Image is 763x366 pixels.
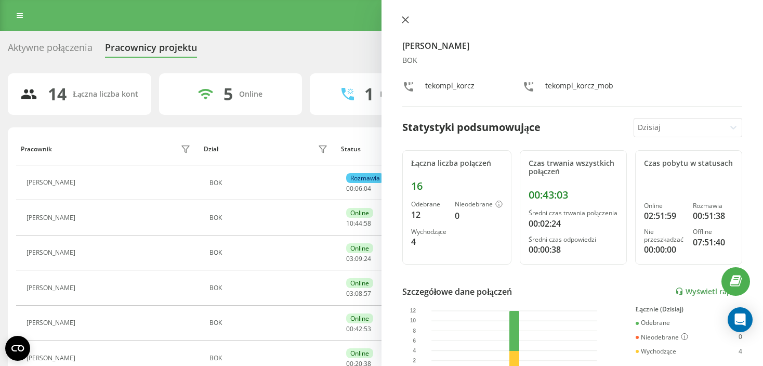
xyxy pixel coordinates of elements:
button: Open CMP widget [5,336,30,361]
div: Szczegółowe dane połączeń [402,285,512,298]
div: BOK [209,284,331,292]
div: Wychodzące [636,348,676,355]
span: 58 [364,219,371,228]
div: 14 [48,84,67,104]
div: Wychodzące [411,228,446,236]
div: 1 [364,84,374,104]
span: 00 [346,324,353,333]
div: Pracownik [21,146,52,153]
div: Średni czas trwania połączenia [529,210,618,217]
div: Łączna liczba połączeń [411,159,503,168]
div: 4 [739,348,742,355]
div: 00:00:38 [529,243,618,256]
div: [PERSON_NAME] [27,355,78,362]
span: 09 [355,254,362,263]
div: Pracownicy projektu [105,42,197,58]
div: Online [346,278,373,288]
div: Odebrane [411,201,446,208]
div: Aktywne połączenia [8,42,93,58]
div: Open Intercom Messenger [728,307,753,332]
span: 00 [346,184,353,193]
div: 0 [455,210,503,222]
div: [PERSON_NAME] [27,284,78,292]
div: Czas pobytu w statusach [644,159,733,168]
div: : : [346,185,371,192]
div: Online [644,202,685,210]
div: Online [346,243,373,253]
div: BOK [402,56,742,65]
div: 12 [411,208,446,221]
text: 4 [413,348,416,354]
div: Średni czas odpowiedzi [529,236,618,243]
text: 12 [410,308,416,313]
span: 08 [355,289,362,298]
div: BOK [209,319,331,326]
div: 0 [739,333,742,342]
div: Online [239,90,262,99]
div: : : [346,255,371,263]
div: Nieodebrane [455,201,503,209]
text: 2 [413,358,416,363]
div: tekompl_korcz_mob [545,81,613,96]
div: 07:51:40 [693,236,733,249]
span: 03 [346,254,353,263]
div: 00:43:03 [529,189,618,201]
span: 04 [364,184,371,193]
div: BOK [209,249,331,256]
span: 03 [346,289,353,298]
div: Offline [693,228,733,236]
span: 44 [355,219,362,228]
span: 24 [364,254,371,263]
text: 10 [410,318,416,323]
div: Nieodebrane [636,333,688,342]
div: 00:51:38 [693,210,733,222]
div: Czas trwania wszystkich połączeń [529,159,618,177]
div: Odebrane [636,319,670,326]
div: 5 [223,84,233,104]
div: Dział [204,146,218,153]
div: 00:00:00 [644,243,685,256]
span: 10 [346,219,353,228]
h4: [PERSON_NAME] [402,40,742,52]
div: 02:51:59 [644,210,685,222]
a: Wyświetl raport [675,287,742,296]
div: Online [346,348,373,358]
div: : : [346,220,371,227]
div: [PERSON_NAME] [27,249,78,256]
text: 8 [413,328,416,333]
div: [PERSON_NAME] [27,319,78,326]
text: 6 [413,338,416,344]
div: 00:02:24 [529,217,618,230]
div: Online [346,313,373,323]
div: Łączna liczba kont [73,90,138,99]
div: [PERSON_NAME] [27,214,78,221]
div: Rozmawia [346,173,384,183]
div: 16 [411,180,503,192]
div: : : [346,325,371,333]
div: Łącznie (Dzisiaj) [636,306,742,313]
span: 53 [364,324,371,333]
div: Online [346,208,373,218]
div: Status [341,146,361,153]
div: Rozmawiają [380,90,422,99]
span: 57 [364,289,371,298]
span: 06 [355,184,362,193]
div: 4 [411,236,446,248]
div: [PERSON_NAME] [27,179,78,186]
span: 42 [355,324,362,333]
div: tekompl_korcz [425,81,475,96]
div: BOK [209,355,331,362]
div: : : [346,290,371,297]
div: BOK [209,214,331,221]
div: BOK [209,179,331,187]
div: Statystyki podsumowujące [402,120,541,135]
div: Rozmawia [693,202,733,210]
div: Nie przeszkadzać [644,228,685,243]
